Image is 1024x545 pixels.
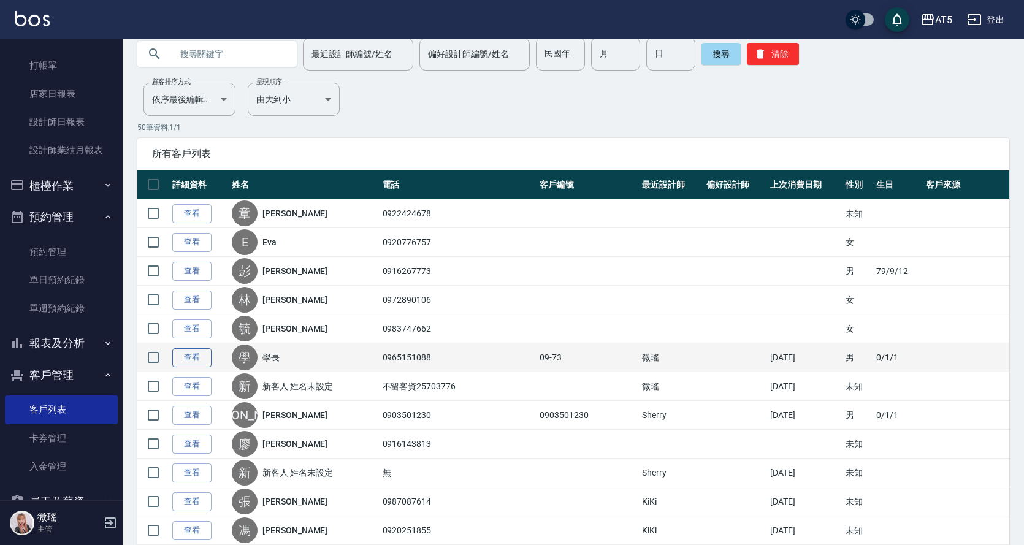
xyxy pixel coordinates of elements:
th: 生日 [873,170,923,199]
td: [DATE] [767,372,843,401]
td: 未知 [843,372,873,401]
a: 預約管理 [5,238,118,266]
td: 未知 [843,459,873,487]
th: 最近設計師 [639,170,703,199]
td: 0922424678 [380,199,537,228]
td: Sherry [639,401,703,430]
td: 男 [843,343,873,372]
div: 章 [232,200,258,226]
td: Sherry [639,459,703,487]
div: 新 [232,373,258,399]
th: 偏好設計師 [703,170,768,199]
button: 員工及薪資 [5,486,118,517]
button: AT5 [915,7,957,32]
a: 查看 [172,319,212,338]
div: 由大到小 [248,83,340,116]
td: 女 [843,314,873,343]
p: 主管 [37,524,100,535]
a: [PERSON_NAME] [262,207,327,219]
td: 0983747662 [380,314,537,343]
a: 店家日報表 [5,80,118,108]
td: 男 [843,257,873,286]
a: 學長 [262,351,280,364]
div: 毓 [232,316,258,341]
th: 客戶編號 [537,170,639,199]
th: 電話 [380,170,537,199]
div: 張 [232,489,258,514]
td: KiKi [639,487,703,516]
button: 清除 [747,43,799,65]
button: 搜尋 [701,43,741,65]
a: 單日預約紀錄 [5,266,118,294]
a: 單週預約紀錄 [5,294,118,322]
a: 設計師日報表 [5,108,118,136]
th: 客戶來源 [923,170,1009,199]
th: 上次消費日期 [767,170,843,199]
td: 0903501230 [380,401,537,430]
div: 廖 [232,431,258,457]
a: 查看 [172,463,212,482]
div: 依序最後編輯時間 [143,83,235,116]
td: [DATE] [767,516,843,545]
p: 50 筆資料, 1 / 1 [137,122,1009,133]
a: Eva [262,236,277,248]
a: 查看 [172,291,212,310]
div: AT5 [935,12,952,28]
a: [PERSON_NAME] [262,495,327,508]
a: 查看 [172,348,212,367]
a: 查看 [172,521,212,540]
td: [DATE] [767,487,843,516]
td: 無 [380,459,537,487]
a: [PERSON_NAME] [262,294,327,306]
a: [PERSON_NAME] [262,322,327,335]
td: 女 [843,286,873,314]
th: 性別 [843,170,873,199]
button: 報表及分析 [5,327,118,359]
div: 林 [232,287,258,313]
td: 未知 [843,199,873,228]
td: 79/9/12 [873,257,923,286]
td: KiKi [639,516,703,545]
td: 男 [843,401,873,430]
a: 查看 [172,406,212,425]
div: [PERSON_NAME] [232,402,258,428]
div: 馮 [232,517,258,543]
td: 微瑤 [639,343,703,372]
a: [PERSON_NAME] [262,524,327,536]
a: 入金管理 [5,452,118,481]
label: 呈現順序 [256,77,282,86]
div: E [232,229,258,255]
td: 0916267773 [380,257,537,286]
a: 查看 [172,204,212,223]
span: 所有客戶列表 [152,148,995,160]
a: 查看 [172,262,212,281]
div: 彭 [232,258,258,284]
td: 0965151088 [380,343,537,372]
a: [PERSON_NAME] [262,409,327,421]
h5: 微瑤 [37,511,100,524]
a: 查看 [172,377,212,396]
td: 女 [843,228,873,257]
td: 0/1/1 [873,343,923,372]
td: 0987087614 [380,487,537,516]
td: 未知 [843,487,873,516]
td: 0972890106 [380,286,537,314]
button: save [885,7,909,32]
td: 0916143813 [380,430,537,459]
th: 詳細資料 [169,170,229,199]
a: 查看 [172,233,212,252]
a: [PERSON_NAME] [262,265,327,277]
a: 客戶列表 [5,395,118,424]
td: [DATE] [767,343,843,372]
img: Person [10,511,34,535]
a: 打帳單 [5,51,118,80]
td: 0920776757 [380,228,537,257]
a: [PERSON_NAME] [262,438,327,450]
img: Logo [15,11,50,26]
button: 櫃檯作業 [5,170,118,202]
td: 不留客資25703776 [380,372,537,401]
a: 卡券管理 [5,424,118,452]
td: 未知 [843,516,873,545]
div: 學 [232,345,258,370]
td: 0903501230 [537,401,639,430]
